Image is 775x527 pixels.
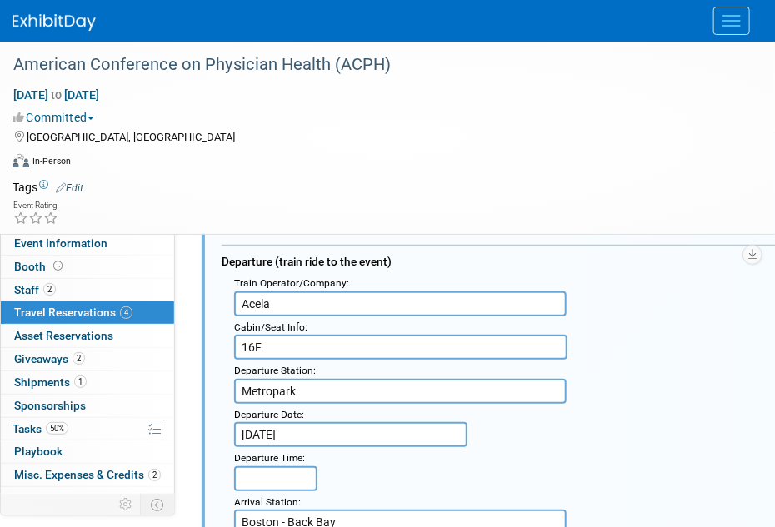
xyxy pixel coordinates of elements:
[12,152,754,176] div: Event Format
[120,306,132,319] span: 4
[1,440,174,463] a: Playbook
[13,201,58,210] div: Event Rating
[1,279,174,301] a: Staff2
[1,371,174,394] a: Shipments1
[14,306,132,319] span: Travel Reservations
[234,365,316,376] small: :
[1,464,174,486] a: Misc. Expenses & Credits2
[234,409,304,420] small: :
[14,329,113,342] span: Asset Reservations
[46,422,68,435] span: 50%
[1,256,174,278] a: Booth
[14,352,85,365] span: Giveaways
[234,496,298,508] span: Arrival Station
[12,179,83,196] td: Tags
[234,321,305,333] span: Cabin/Seat Info
[9,7,684,22] body: Rich Text Area. Press ALT-0 for help.
[14,283,56,296] span: Staff
[14,375,87,389] span: Shipments
[12,87,100,102] span: [DATE] [DATE]
[234,496,301,508] small: :
[14,236,107,250] span: Event Information
[234,452,305,464] small: :
[48,88,64,102] span: to
[32,155,71,167] div: In-Person
[234,409,302,420] span: Departure Date
[222,255,392,268] span: Departure (train ride to the event)
[1,325,174,347] a: Asset Reservations
[1,487,174,510] a: Budget
[50,260,66,272] span: Booth not reserved yet
[7,50,742,80] div: American Conference on Physician Health (ACPH)
[56,182,83,194] a: Edit
[713,7,750,35] button: Menu
[1,348,174,370] a: Giveaways2
[234,365,313,376] span: Departure Station
[234,277,349,289] small: :
[14,399,86,412] span: Sponsorships
[234,321,307,333] small: :
[14,468,161,481] span: Misc. Expenses & Credits
[234,277,347,289] span: Train Operator/Company
[234,452,302,464] span: Departure Time
[74,375,87,388] span: 1
[1,418,174,440] a: Tasks50%
[14,491,52,505] span: Budget
[141,494,175,515] td: Toggle Event Tabs
[12,154,29,167] img: Format-Inperson.png
[112,494,141,515] td: Personalize Event Tab Strip
[12,109,101,126] button: Committed
[1,232,174,255] a: Event Information
[27,131,235,143] span: [GEOGRAPHIC_DATA], [GEOGRAPHIC_DATA]
[14,260,66,273] span: Booth
[72,352,85,365] span: 2
[1,395,174,417] a: Sponsorships
[12,422,68,435] span: Tasks
[1,301,174,324] a: Travel Reservations4
[148,469,161,481] span: 2
[12,14,96,31] img: ExhibitDay
[14,445,62,458] span: Playbook
[43,283,56,296] span: 2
